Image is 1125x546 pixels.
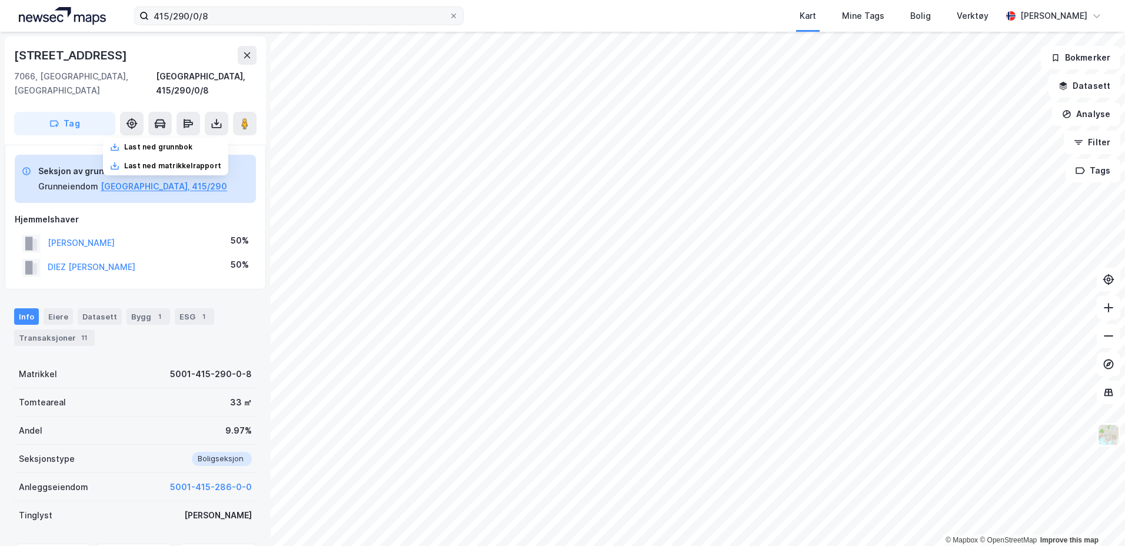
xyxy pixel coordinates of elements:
[124,161,221,171] div: Last ned matrikkelrapport
[124,142,192,152] div: Last ned grunnbok
[1066,490,1125,546] iframe: Chat Widget
[980,536,1037,544] a: OpenStreetMap
[101,179,227,194] button: [GEOGRAPHIC_DATA], 415/290
[78,308,122,325] div: Datasett
[154,311,165,322] div: 1
[231,258,249,272] div: 50%
[44,308,73,325] div: Eiere
[1040,536,1099,544] a: Improve this map
[78,332,90,344] div: 11
[1049,74,1120,98] button: Datasett
[149,7,449,25] input: Søk på adresse, matrikkel, gårdeiere, leietakere eller personer
[198,311,209,322] div: 1
[19,7,106,25] img: logo.a4113a55bc3d86da70a041830d287a7e.svg
[946,536,978,544] a: Mapbox
[1066,159,1120,182] button: Tags
[957,9,988,23] div: Verktøy
[19,395,66,409] div: Tomteareal
[156,69,257,98] div: [GEOGRAPHIC_DATA], 415/290/0/8
[1066,490,1125,546] div: Kontrollprogram for chat
[1020,9,1087,23] div: [PERSON_NAME]
[231,234,249,248] div: 50%
[15,212,256,227] div: Hjemmelshaver
[184,508,252,522] div: [PERSON_NAME]
[910,9,931,23] div: Bolig
[38,164,227,178] div: Seksjon av grunneiendom
[19,367,57,381] div: Matrikkel
[842,9,884,23] div: Mine Tags
[19,480,88,494] div: Anleggseiendom
[230,395,252,409] div: 33 ㎡
[1041,46,1120,69] button: Bokmerker
[14,329,95,346] div: Transaksjoner
[19,424,42,438] div: Andel
[170,480,252,494] button: 5001-415-286-0-0
[127,308,170,325] div: Bygg
[19,508,52,522] div: Tinglyst
[1064,131,1120,154] button: Filter
[14,308,39,325] div: Info
[14,69,156,98] div: 7066, [GEOGRAPHIC_DATA], [GEOGRAPHIC_DATA]
[175,308,214,325] div: ESG
[225,424,252,438] div: 9.97%
[170,367,252,381] div: 5001-415-290-0-8
[800,9,816,23] div: Kart
[19,452,75,466] div: Seksjonstype
[14,46,129,65] div: [STREET_ADDRESS]
[38,179,98,194] div: Grunneiendom
[1052,102,1120,126] button: Analyse
[1097,424,1120,446] img: Z
[14,112,115,135] button: Tag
